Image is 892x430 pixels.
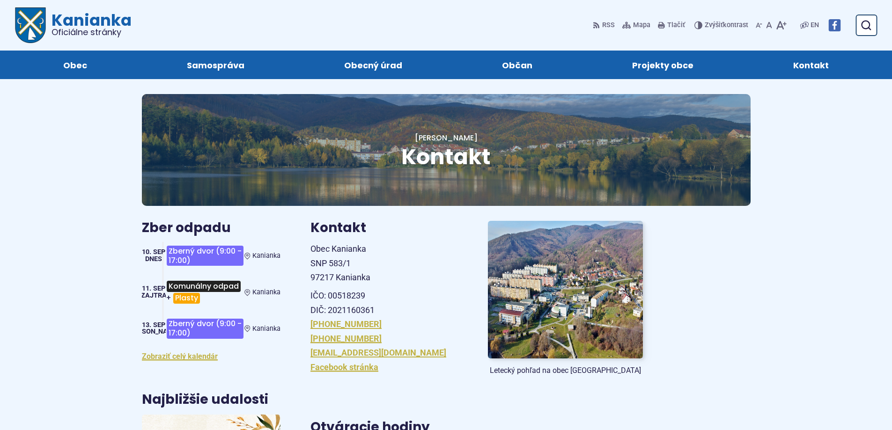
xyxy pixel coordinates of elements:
[142,284,165,292] span: 11. sep
[187,51,244,79] span: Samospráva
[632,51,693,79] span: Projekty obce
[310,334,382,343] a: [PHONE_NUMBER]
[142,277,280,307] a: Komunálny odpad+Plasty Kanianka 11. sep Zajtra
[142,393,268,407] h3: Najbližšie udalosti
[488,366,643,375] figcaption: Letecký pohľad na obec [GEOGRAPHIC_DATA]
[142,242,280,270] a: Zberný dvor (9:00 - 17:00) Kanianka 10. sep Dnes
[344,51,402,79] span: Obecný úrad
[142,315,280,343] a: Zberný dvor (9:00 - 17:00) Kanianka 13. sep [PERSON_NAME]
[15,7,46,43] img: Prejsť na domovskú stránku
[145,255,162,263] span: Dnes
[142,352,218,361] a: Zobraziť celý kalendár
[811,20,819,31] span: EN
[620,15,652,35] a: Mapa
[52,28,132,36] span: Oficiálne stránky
[63,51,87,79] span: Obec
[310,221,465,235] h3: Kontakt
[310,289,465,317] p: IČO: 00518239 DIČ: 2021160361
[252,288,280,296] span: Kanianka
[592,51,734,79] a: Projekty obce
[809,20,821,31] a: EN
[633,20,650,31] span: Mapa
[793,51,829,79] span: Kontakt
[22,51,127,79] a: Obec
[754,15,764,35] button: Zmenšiť veľkosť písma
[173,293,200,304] span: Plasty
[310,319,382,329] a: [PHONE_NUMBER]
[252,252,280,260] span: Kanianka
[310,244,370,282] span: Obec Kanianka SNP 583/1 97217 Kanianka
[753,51,870,79] a: Kontakt
[415,132,478,143] a: [PERSON_NAME]
[705,21,723,29] span: Zvýšiť
[142,321,165,329] span: 13. sep
[310,348,446,357] a: [EMAIL_ADDRESS][DOMAIN_NAME]
[656,15,687,35] button: Tlačiť
[166,277,244,307] h3: +
[502,51,532,79] span: Občan
[141,292,167,299] span: Zajtra
[774,15,789,35] button: Zväčšiť veľkosť písma
[167,281,241,292] span: Komunálny odpad
[828,19,840,31] img: Prejsť na Facebook stránku
[310,362,378,372] a: Facebook stránka
[146,51,285,79] a: Samospráva
[593,15,617,35] a: RSS
[167,319,243,339] span: Zberný dvor (9:00 - 17:00)
[15,7,132,43] a: Logo Kanianka, prejsť na domovskú stránku.
[252,325,280,333] span: Kanianka
[705,22,748,29] span: kontrast
[167,246,243,266] span: Zberný dvor (9:00 - 17:00)
[602,20,615,31] span: RSS
[128,328,179,335] span: [PERSON_NAME]
[694,15,750,35] button: Zvýšiťkontrast
[303,51,442,79] a: Obecný úrad
[764,15,774,35] button: Nastaviť pôvodnú veľkosť písma
[462,51,573,79] a: Občan
[667,22,685,29] span: Tlačiť
[142,248,165,256] span: 10. sep
[142,221,280,235] h3: Zber odpadu
[401,142,491,172] span: Kontakt
[46,12,132,36] span: Kanianka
